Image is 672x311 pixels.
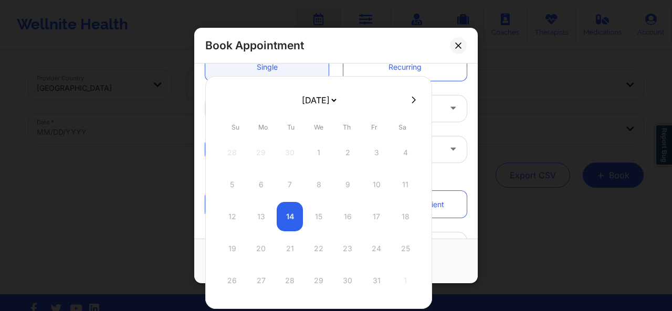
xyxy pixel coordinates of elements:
h2: Book Appointment [205,38,304,52]
a: Single [205,53,329,80]
abbr: Friday [371,123,377,131]
abbr: Saturday [398,123,406,131]
div: Patient information: [198,173,474,184]
abbr: Thursday [343,123,351,131]
abbr: Wednesday [314,123,323,131]
a: Recurring [343,53,467,80]
abbr: Monday [258,123,268,131]
abbr: Sunday [232,123,239,131]
abbr: Tuesday [287,123,295,131]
